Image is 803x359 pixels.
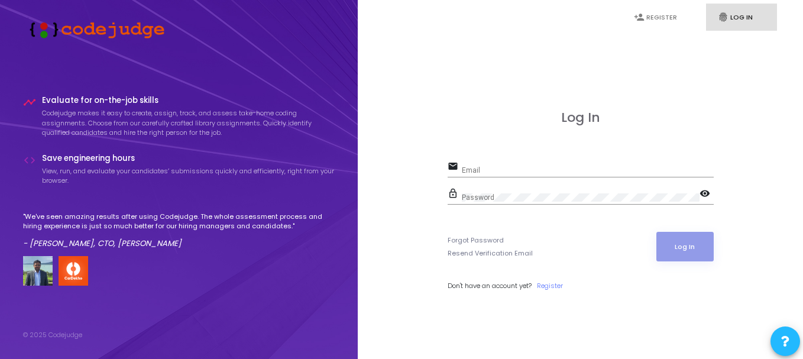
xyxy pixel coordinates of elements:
div: © 2025 Codejudge [23,330,82,340]
h4: Evaluate for on-the-job skills [42,96,335,105]
span: Don't have an account yet? [448,281,532,290]
a: fingerprintLog In [706,4,777,31]
input: Email [462,166,714,174]
em: - [PERSON_NAME], CTO, [PERSON_NAME] [23,238,182,249]
img: company-logo [59,256,88,286]
i: fingerprint [718,12,728,22]
mat-icon: visibility [700,187,714,202]
mat-icon: email [448,160,462,174]
i: timeline [23,96,36,109]
p: View, run, and evaluate your candidates’ submissions quickly and efficiently, right from your bro... [42,166,335,186]
p: Codejudge makes it easy to create, assign, track, and assess take-home coding assignments. Choose... [42,108,335,138]
i: person_add [634,12,645,22]
a: Resend Verification Email [448,248,533,258]
i: code [23,154,36,167]
img: user image [23,256,53,286]
h3: Log In [448,110,714,125]
a: person_addRegister [622,4,693,31]
h4: Save engineering hours [42,154,335,163]
a: Forgot Password [448,235,504,245]
a: Register [537,281,563,291]
p: "We've seen amazing results after using Codejudge. The whole assessment process and hiring experi... [23,212,335,231]
mat-icon: lock_outline [448,187,462,202]
button: Log In [656,232,714,261]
